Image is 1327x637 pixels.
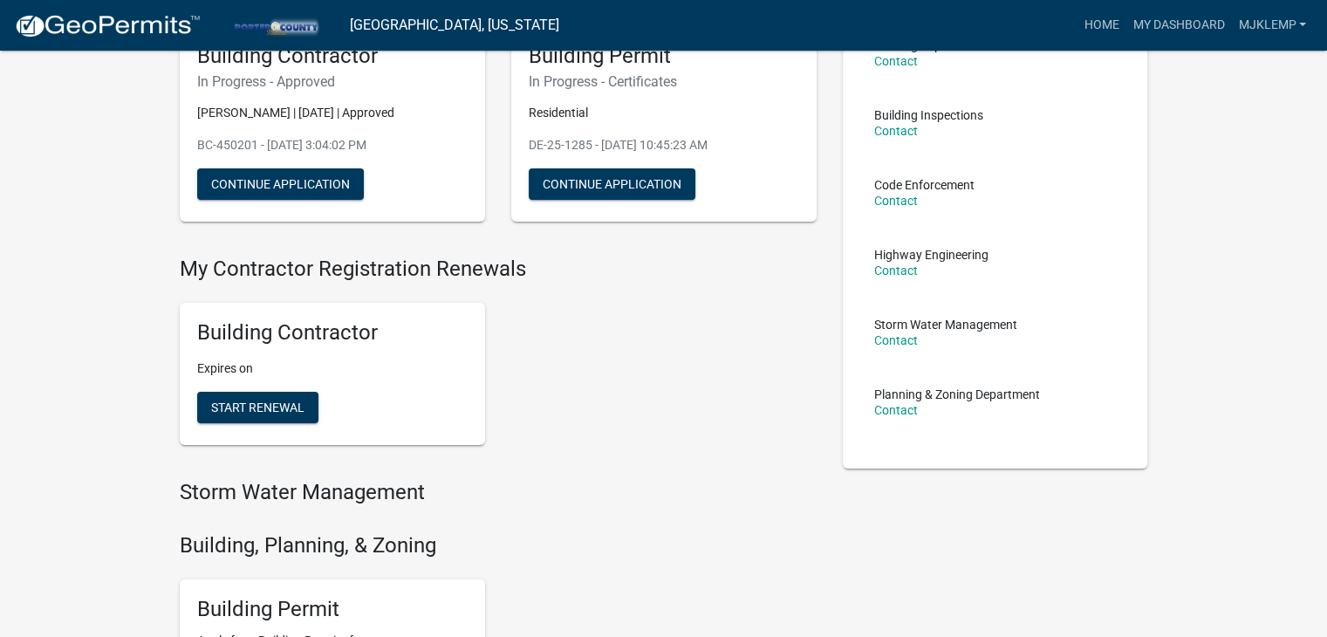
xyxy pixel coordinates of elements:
p: Building Inspections [874,109,983,121]
h5: Building Permit [529,44,799,69]
p: Planning & Zoning Department [874,388,1040,401]
p: BC-450201 - [DATE] 3:04:02 PM [197,136,468,154]
p: Storm Water Management [874,318,1017,331]
h5: Building Contractor [197,44,468,69]
a: Contact [874,333,918,347]
img: Porter County, Indiana [215,13,336,37]
p: [PERSON_NAME] | [DATE] | Approved [197,104,468,122]
h4: Storm Water Management [180,480,817,505]
h5: Building Permit [197,597,468,622]
a: Contact [874,54,918,68]
a: [GEOGRAPHIC_DATA], [US_STATE] [350,10,559,40]
p: Expires on [197,360,468,378]
a: My Dashboard [1125,9,1231,42]
h6: In Progress - Certificates [529,73,799,90]
button: Continue Application [197,168,364,200]
h5: Building Contractor [197,320,468,346]
button: Start Renewal [197,392,318,423]
wm-registration-list-section: My Contractor Registration Renewals [180,257,817,459]
a: mjklemp [1231,9,1313,42]
a: Contact [874,403,918,417]
span: Start Renewal [211,401,304,414]
a: Home [1077,9,1125,42]
h6: In Progress - Approved [197,73,468,90]
p: Code Enforcement [874,179,975,191]
h4: Building, Planning, & Zoning [180,533,817,558]
a: Contact [874,194,918,208]
p: Residential [529,104,799,122]
p: Building Department [874,39,985,51]
a: Contact [874,264,918,277]
h4: My Contractor Registration Renewals [180,257,817,282]
a: Contact [874,124,918,138]
p: DE-25-1285 - [DATE] 10:45:23 AM [529,136,799,154]
button: Continue Application [529,168,695,200]
p: Highway Engineering [874,249,988,261]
